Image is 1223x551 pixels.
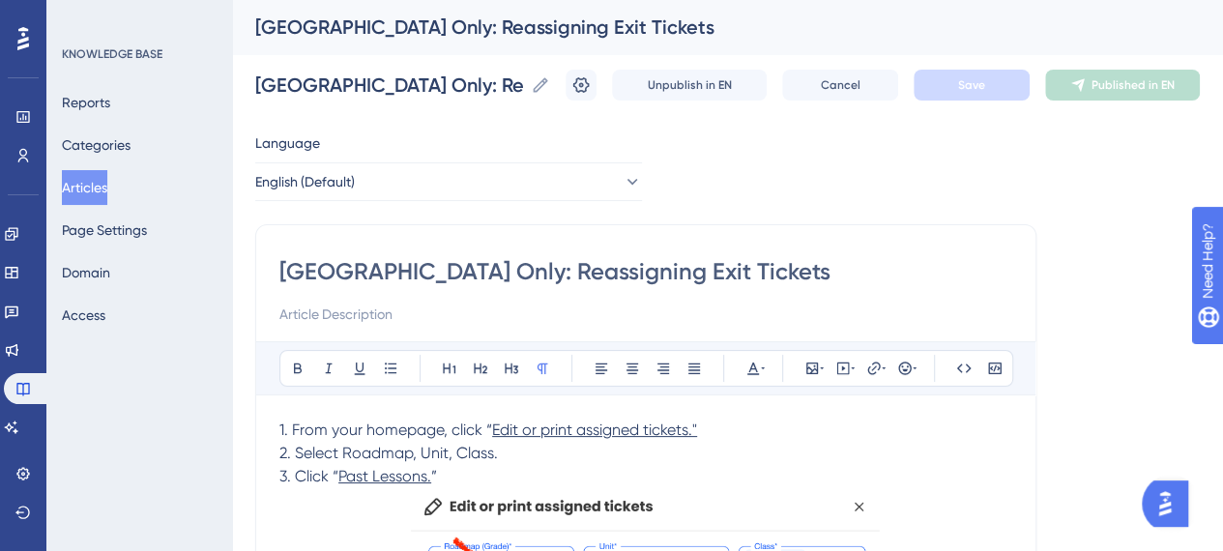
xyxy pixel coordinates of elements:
[62,298,105,333] button: Access
[62,85,110,120] button: Reports
[1142,475,1200,533] iframe: UserGuiding AI Assistant Launcher
[255,131,320,155] span: Language
[1045,70,1200,101] button: Published in EN
[62,170,107,205] button: Articles
[431,467,437,485] span: ”
[255,72,523,99] input: Article Name
[1092,77,1175,93] span: Published in EN
[612,70,767,101] button: Unpublish in EN
[279,467,338,485] span: 3. Click “
[279,420,492,439] span: 1. From your homepage, click “
[62,128,131,162] button: Categories
[45,5,121,28] span: Need Help?
[279,444,498,462] span: 2. Select Roadmap, Unit, Class.
[279,256,1012,287] input: Article Title
[255,162,642,201] button: English (Default)
[782,70,898,101] button: Cancel
[338,467,431,485] span: Past Lessons.
[62,46,162,62] div: KNOWLEDGE BASE
[255,14,1151,41] div: [GEOGRAPHIC_DATA] Only: Reassigning Exit Tickets
[821,77,860,93] span: Cancel
[648,77,732,93] span: Unpublish in EN
[62,213,147,247] button: Page Settings
[255,170,355,193] span: English (Default)
[958,77,985,93] span: Save
[62,255,110,290] button: Domain
[914,70,1030,101] button: Save
[492,420,697,439] span: Edit or print assigned tickets."
[279,303,1012,326] input: Article Description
